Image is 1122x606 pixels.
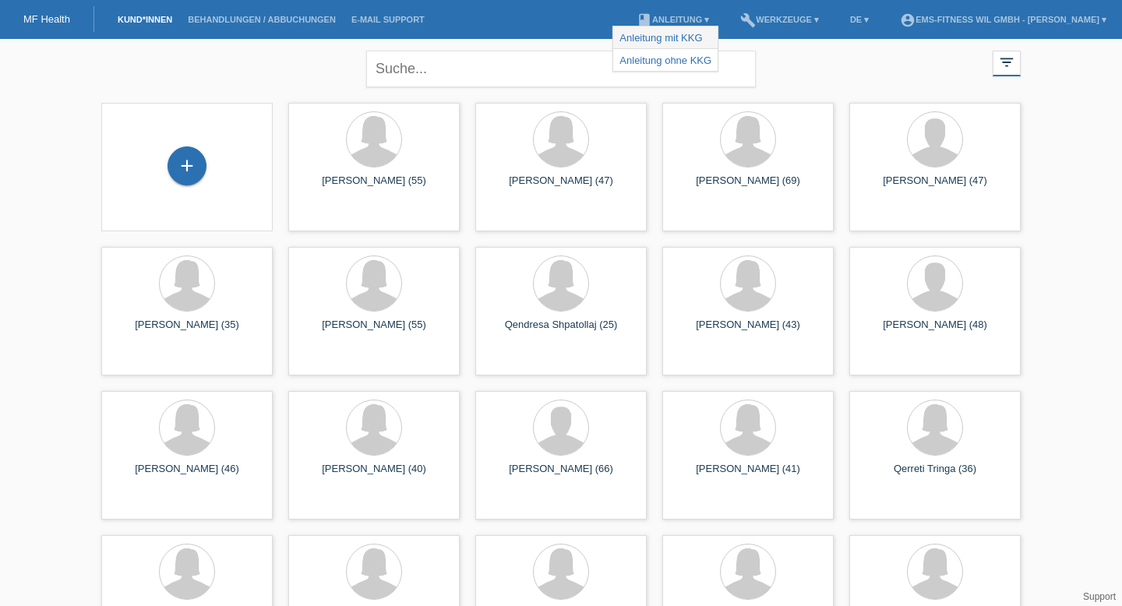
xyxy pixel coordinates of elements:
[842,15,877,24] a: DE ▾
[301,463,447,488] div: [PERSON_NAME] (40)
[1083,591,1116,602] a: Support
[301,174,447,199] div: [PERSON_NAME] (55)
[619,55,711,66] a: Anleitung ohne KKG
[900,12,916,28] i: account_circle
[619,32,702,44] a: Anleitung mit KKG
[488,319,634,344] div: Qendresa Shpatollaj (25)
[892,15,1114,24] a: account_circleEMS-Fitness Wil GmbH - [PERSON_NAME] ▾
[114,463,260,488] div: [PERSON_NAME] (46)
[629,15,717,24] a: bookAnleitung ▾
[366,51,756,87] input: Suche...
[740,12,756,28] i: build
[488,174,634,199] div: [PERSON_NAME] (47)
[23,13,70,25] a: MF Health
[862,319,1008,344] div: [PERSON_NAME] (48)
[168,153,206,179] div: Kund*in hinzufügen
[110,15,180,24] a: Kund*innen
[732,15,827,24] a: buildWerkzeuge ▾
[637,12,652,28] i: book
[998,54,1015,71] i: filter_list
[675,319,821,344] div: [PERSON_NAME] (43)
[862,174,1008,199] div: [PERSON_NAME] (47)
[675,174,821,199] div: [PERSON_NAME] (69)
[301,319,447,344] div: [PERSON_NAME] (55)
[114,319,260,344] div: [PERSON_NAME] (35)
[675,463,821,488] div: [PERSON_NAME] (41)
[862,463,1008,488] div: Qerreti Tringa (36)
[488,463,634,488] div: [PERSON_NAME] (66)
[344,15,432,24] a: E-Mail Support
[180,15,344,24] a: Behandlungen / Abbuchungen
